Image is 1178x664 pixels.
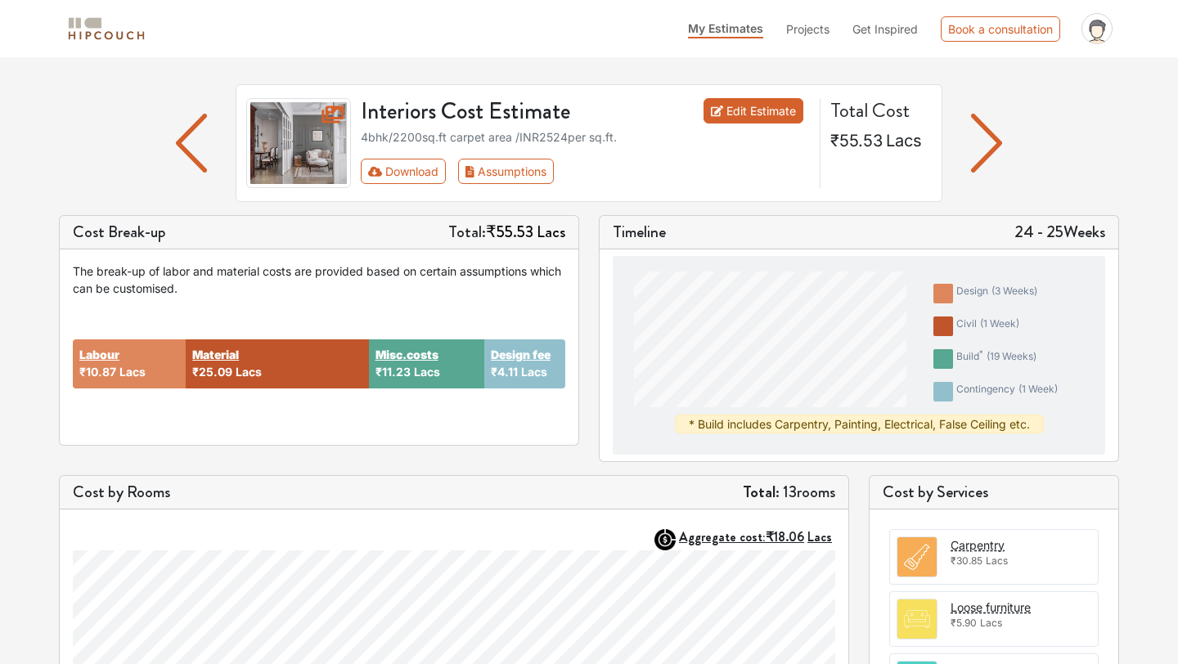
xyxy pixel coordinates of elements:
[897,537,937,577] img: room.svg
[73,262,565,297] div: The break-up of labor and material costs are provided based on certain assumptions which can be c...
[361,159,567,184] div: First group
[1018,383,1058,395] span: ( 1 week )
[956,349,1036,369] div: build
[246,98,351,188] img: gallery
[956,284,1037,303] div: design
[986,554,1008,567] span: Lacs
[491,365,518,379] span: ₹4.11
[613,222,666,242] h5: Timeline
[830,98,928,123] h4: Total Cost
[1014,222,1105,242] h5: 24 - 25 Weeks
[361,128,811,146] div: 4bhk / 2200 sq.ft carpet area /INR 2524 per sq.ft.
[743,482,835,502] h5: 13 rooms
[521,365,547,379] span: Lacs
[980,617,1002,629] span: Lacs
[956,382,1058,402] div: contingency
[73,482,170,502] h5: Cost by Rooms
[830,131,883,150] span: ₹55.53
[192,346,239,363] button: Material
[951,617,977,629] span: ₹5.90
[807,527,832,546] span: Lacs
[704,98,804,123] a: Edit Estimate
[951,599,1031,616] button: Loose furniture
[65,11,147,47] span: logo-horizontal.svg
[951,536,1005,554] button: Carpentry
[176,114,208,173] img: arrow left
[987,350,1036,362] span: ( 19 weeks )
[956,316,1019,336] div: civil
[980,317,1019,330] span: ( 1 week )
[654,529,676,550] img: AggregateIcon
[852,22,918,36] span: Get Inspired
[743,480,780,504] strong: Total:
[886,131,922,150] span: Lacs
[766,527,804,546] span: ₹18.06
[883,482,1105,502] h5: Cost by Services
[361,159,811,184] div: Toolbar with button groups
[537,220,565,244] span: Lacs
[375,346,438,363] button: Misc.costs
[679,529,835,545] button: Aggregate cost:₹18.06Lacs
[119,365,146,379] span: Lacs
[486,220,533,244] span: ₹55.53
[897,599,937,639] img: room.svg
[786,22,830,36] span: Projects
[688,21,763,35] span: My Estimates
[971,114,1003,173] img: arrow left
[73,222,166,242] h5: Cost Break-up
[448,222,565,242] h5: Total:
[351,98,663,126] h3: Interiors Cost Estimate
[679,527,832,546] strong: Aggregate cost:
[65,15,147,43] img: logo-horizontal.svg
[414,365,440,379] span: Lacs
[991,285,1037,297] span: ( 3 weeks )
[375,365,411,379] span: ₹11.23
[675,415,1044,433] div: * Build includes Carpentry, Painting, Electrical, False Ceiling etc.
[79,365,116,379] span: ₹10.87
[491,346,551,363] button: Design fee
[236,365,262,379] span: Lacs
[361,159,447,184] button: Download
[941,16,1060,42] div: Book a consultation
[79,346,119,363] button: Labour
[192,365,232,379] span: ₹25.09
[458,159,554,184] button: Assumptions
[951,554,982,567] span: ₹30.85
